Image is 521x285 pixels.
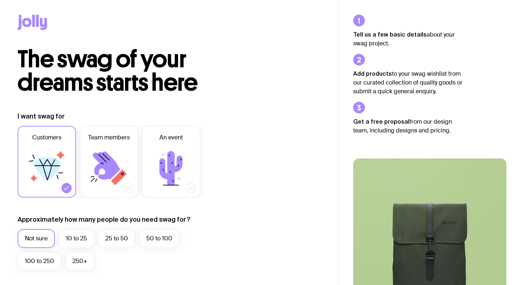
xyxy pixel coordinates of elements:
p: from our design team, including designs and pricing. [353,117,463,135]
label: 250+ [65,252,95,271]
strong: Tell us a few basic details [353,31,427,38]
strong: Add products [353,70,392,77]
label: I want swag for [18,112,65,121]
p: to your swag wishlist from our curated collection of quality goods or submit a quick general enqu... [353,69,463,96]
span: The swag of your dreams starts here [18,45,198,97]
span: Customers [32,133,61,142]
label: 25 to 50 [98,229,135,248]
label: Not sure [18,229,55,248]
label: 10 to 25 [58,229,94,248]
label: 100 to 250 [18,252,61,271]
span: Team members [88,133,130,142]
label: Approximately how many people do you need swag for? [18,215,190,224]
strong: Get a free proposal [353,118,409,125]
label: 50 to 100 [139,229,180,248]
p: about your swag project. [353,30,463,48]
span: An event [159,133,183,142]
